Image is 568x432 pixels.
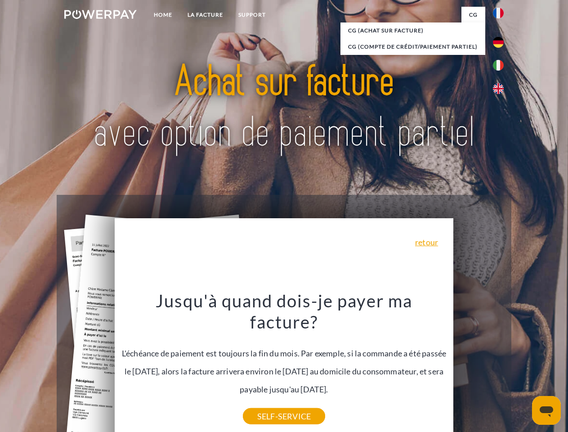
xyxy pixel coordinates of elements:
[86,43,482,172] img: title-powerpay_fr.svg
[231,7,273,23] a: Support
[340,39,485,55] a: CG (Compte de crédit/paiement partiel)
[461,7,485,23] a: CG
[180,7,231,23] a: LA FACTURE
[532,396,561,425] iframe: Bouton de lancement de la fenêtre de messagerie
[415,238,438,246] a: retour
[120,290,448,416] div: L'échéance de paiement est toujours la fin du mois. Par exemple, si la commande a été passée le [...
[146,7,180,23] a: Home
[340,22,485,39] a: CG (achat sur facture)
[64,10,137,19] img: logo-powerpay-white.svg
[493,60,504,71] img: it
[120,290,448,333] h3: Jusqu'à quand dois-je payer ma facture?
[493,83,504,94] img: en
[493,37,504,48] img: de
[243,408,325,424] a: SELF-SERVICE
[493,8,504,18] img: fr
